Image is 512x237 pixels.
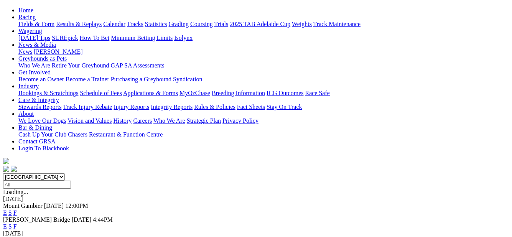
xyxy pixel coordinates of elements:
[18,28,42,34] a: Wagering
[305,90,329,96] a: Race Safe
[18,145,69,151] a: Login To Blackbook
[237,104,265,110] a: Fact Sheets
[18,48,509,55] div: News & Media
[113,117,132,124] a: History
[68,131,163,138] a: Chasers Restaurant & Function Centre
[63,104,112,110] a: Track Injury Rebate
[18,110,34,117] a: About
[133,117,152,124] a: Careers
[194,104,235,110] a: Rules & Policies
[80,35,110,41] a: How To Bet
[13,223,17,230] a: F
[212,90,265,96] a: Breeding Information
[18,131,509,138] div: Bar & Dining
[67,117,112,124] a: Vision and Values
[179,90,210,96] a: MyOzChase
[13,209,17,216] a: F
[169,21,189,27] a: Grading
[3,166,9,172] img: facebook.svg
[18,41,56,48] a: News & Media
[18,90,509,97] div: Industry
[8,209,12,216] a: S
[187,117,221,124] a: Strategic Plan
[3,158,9,164] img: logo-grsa-white.png
[3,196,509,202] div: [DATE]
[18,7,33,13] a: Home
[3,181,71,189] input: Select date
[173,76,202,82] a: Syndication
[18,62,50,69] a: Who We Are
[18,124,52,131] a: Bar & Dining
[18,104,509,110] div: Care & Integrity
[3,223,7,230] a: E
[18,117,509,124] div: About
[44,202,64,209] span: [DATE]
[3,230,509,237] div: [DATE]
[11,166,17,172] img: twitter.svg
[66,76,109,82] a: Become a Trainer
[230,21,290,27] a: 2025 TAB Adelaide Cup
[18,97,59,103] a: Care & Integrity
[56,21,102,27] a: Results & Replays
[18,131,66,138] a: Cash Up Your Club
[18,35,50,41] a: [DATE] Tips
[103,21,125,27] a: Calendar
[18,62,509,69] div: Greyhounds as Pets
[114,104,149,110] a: Injury Reports
[127,21,143,27] a: Tracks
[18,90,78,96] a: Bookings & Scratchings
[3,202,43,209] span: Mount Gambier
[190,21,213,27] a: Coursing
[111,35,173,41] a: Minimum Betting Limits
[267,90,303,96] a: ICG Outcomes
[18,138,55,145] a: Contact GRSA
[3,216,70,223] span: [PERSON_NAME] Bridge
[18,21,54,27] a: Fields & Form
[267,104,302,110] a: Stay On Track
[18,48,32,55] a: News
[111,76,171,82] a: Purchasing a Greyhound
[174,35,193,41] a: Isolynx
[34,48,82,55] a: [PERSON_NAME]
[18,76,509,83] div: Get Involved
[18,69,51,76] a: Get Involved
[3,209,7,216] a: E
[292,21,312,27] a: Weights
[18,14,36,20] a: Racing
[3,189,28,195] span: Loading...
[52,35,78,41] a: SUREpick
[18,76,64,82] a: Become an Owner
[72,216,92,223] span: [DATE]
[93,216,113,223] span: 4:44PM
[18,55,67,62] a: Greyhounds as Pets
[65,202,88,209] span: 12:00PM
[18,104,61,110] a: Stewards Reports
[153,117,185,124] a: Who We Are
[214,21,228,27] a: Trials
[52,62,109,69] a: Retire Your Greyhound
[18,35,509,41] div: Wagering
[313,21,361,27] a: Track Maintenance
[145,21,167,27] a: Statistics
[222,117,258,124] a: Privacy Policy
[151,104,193,110] a: Integrity Reports
[123,90,178,96] a: Applications & Forms
[8,223,12,230] a: S
[80,90,122,96] a: Schedule of Fees
[18,117,66,124] a: We Love Our Dogs
[18,21,509,28] div: Racing
[18,83,39,89] a: Industry
[111,62,165,69] a: GAP SA Assessments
